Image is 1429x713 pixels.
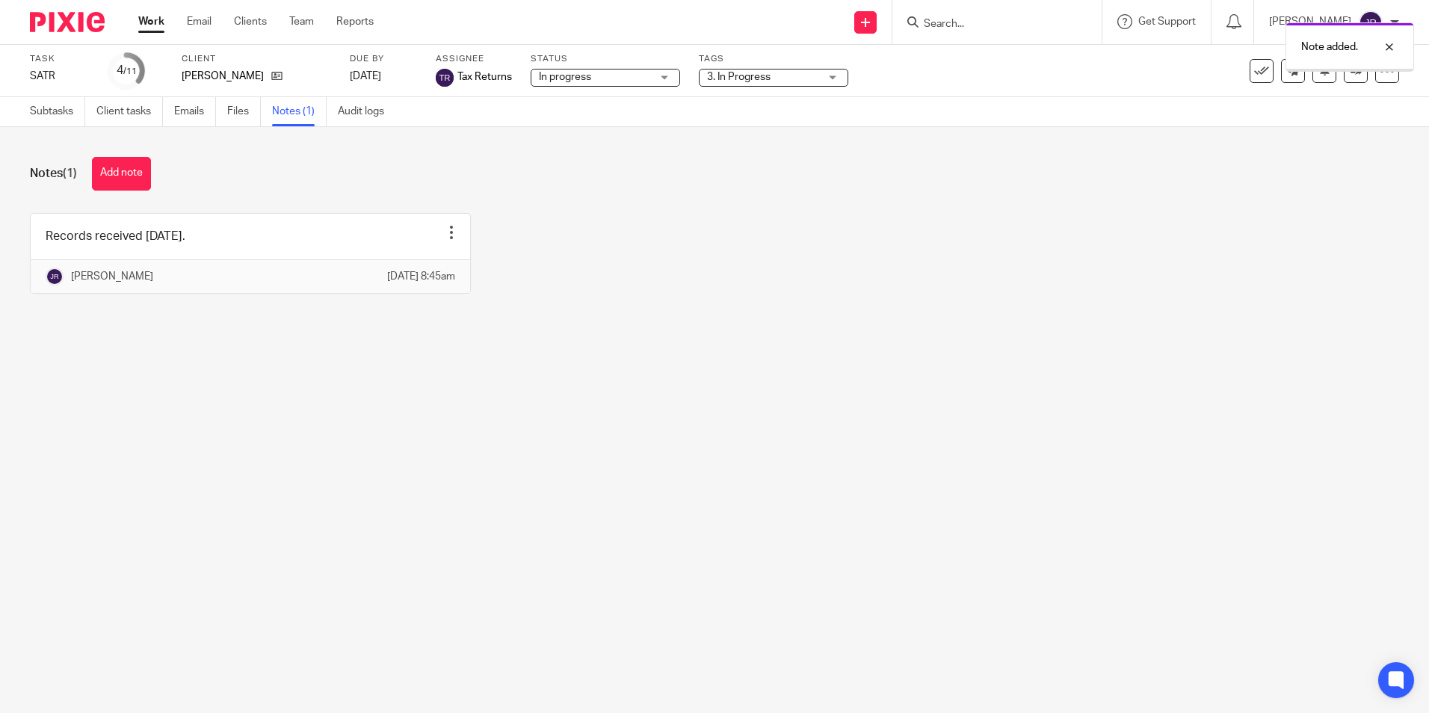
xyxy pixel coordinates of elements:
[227,97,261,126] a: Files
[539,72,591,82] span: In progress
[96,97,163,126] a: Client tasks
[30,53,90,65] label: Task
[289,14,314,29] a: Team
[1359,10,1383,34] img: svg%3E
[436,69,454,87] img: svg%3E
[387,269,455,284] p: [DATE] 8:45am
[187,14,212,29] a: Email
[1301,40,1358,55] p: Note added.
[350,71,381,81] span: [DATE]
[350,53,417,65] label: Due by
[182,53,331,65] label: Client
[63,167,77,179] span: (1)
[336,14,374,29] a: Reports
[338,97,395,126] a: Audit logs
[92,157,151,191] button: Add note
[30,166,77,182] h1: Notes
[30,97,85,126] a: Subtasks
[174,97,216,126] a: Emails
[436,53,512,65] label: Assignee
[272,97,327,126] a: Notes (1)
[138,14,164,29] a: Work
[182,69,264,84] p: [PERSON_NAME]
[707,72,771,82] span: 3. In Progress
[234,14,267,29] a: Clients
[30,12,105,32] img: Pixie
[123,67,137,75] small: /11
[531,53,680,65] label: Status
[71,269,153,284] p: [PERSON_NAME]
[117,62,137,79] div: 4
[457,70,512,84] span: Tax Returns
[30,69,90,84] div: SATR
[46,268,64,285] img: svg%3E
[699,53,848,65] label: Tags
